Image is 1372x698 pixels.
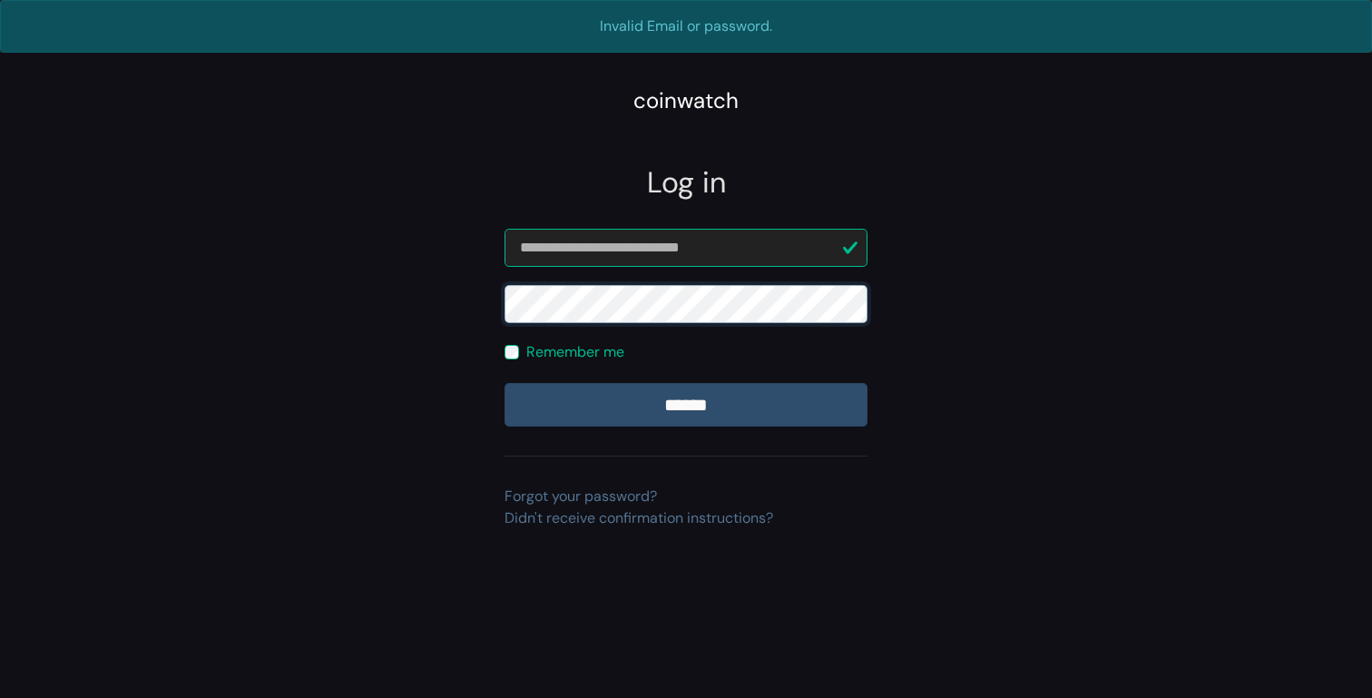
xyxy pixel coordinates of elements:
div: coinwatch [633,84,739,117]
a: coinwatch [633,93,739,113]
a: Forgot your password? [505,487,657,506]
a: Didn't receive confirmation instructions? [505,508,773,527]
h2: Log in [505,165,867,200]
label: Remember me [526,341,624,363]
